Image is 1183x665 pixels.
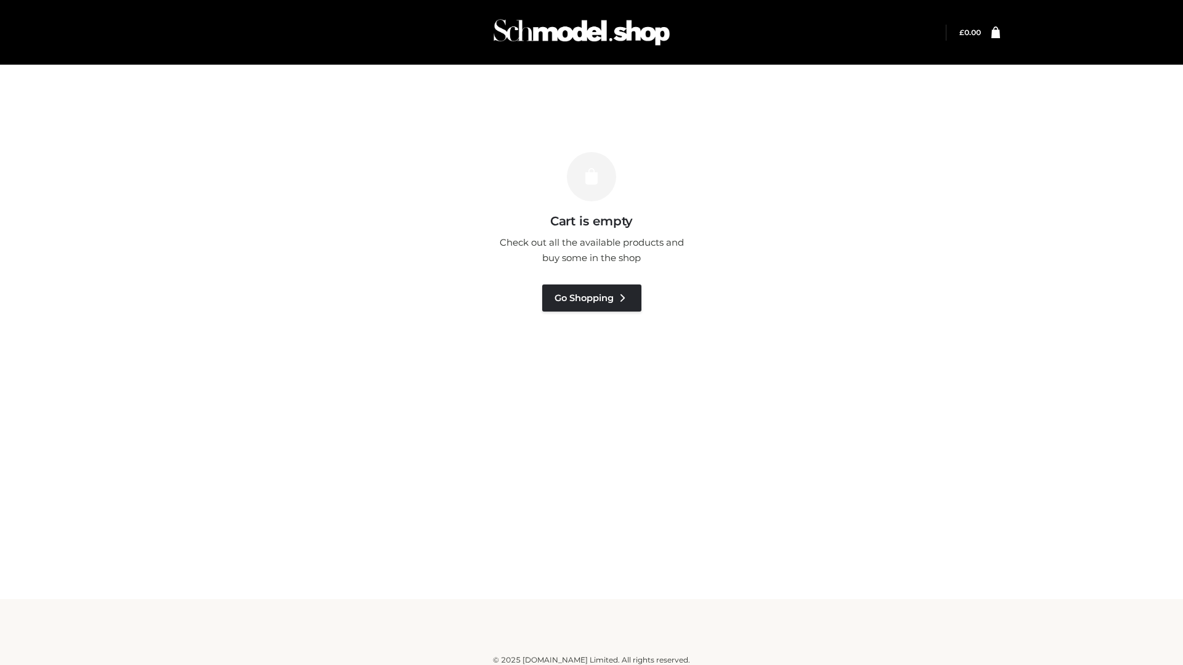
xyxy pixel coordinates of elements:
[542,284,641,312] a: Go Shopping
[959,28,981,37] a: £0.00
[489,8,674,57] img: Schmodel Admin 964
[493,235,690,266] p: Check out all the available products and buy some in the shop
[959,28,964,37] span: £
[959,28,981,37] bdi: 0.00
[211,214,972,228] h3: Cart is empty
